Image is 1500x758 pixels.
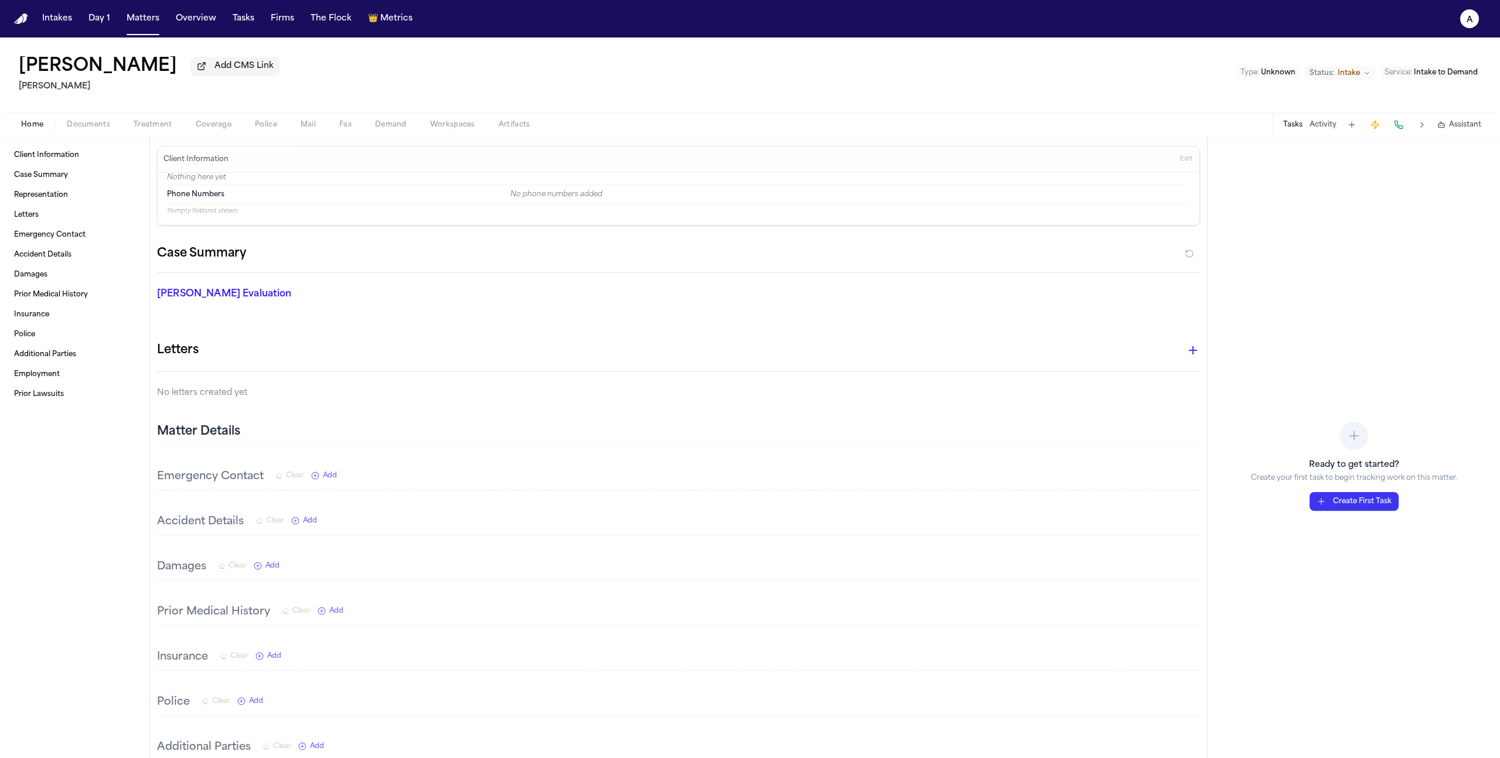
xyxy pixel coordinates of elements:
[1304,66,1376,80] button: Change status from Intake
[157,424,240,440] h2: Matter Details
[19,56,177,77] button: Edit matter name
[255,120,277,129] span: Police
[1261,69,1296,76] span: Unknown
[1381,67,1481,78] button: Edit Service: Intake to Demand
[157,649,208,665] h3: Insurance
[1449,120,1481,129] span: Assistant
[9,365,140,384] a: Employment
[14,13,28,25] a: Home
[214,60,274,72] span: Add CMS Link
[157,694,190,711] h3: Police
[9,285,140,304] a: Prior Medical History
[9,265,140,284] a: Damages
[84,8,115,29] button: Day 1
[363,8,417,29] a: crownMetrics
[303,516,317,525] span: Add
[19,56,177,77] h1: [PERSON_NAME]
[157,604,270,620] h3: Prior Medical History
[1283,120,1303,129] button: Tasks
[9,146,140,165] a: Client Information
[430,120,475,129] span: Workspaces
[196,120,231,129] span: Coverage
[9,226,140,244] a: Emergency Contact
[1177,150,1196,169] button: Edit
[1240,69,1259,76] span: Type :
[266,8,299,29] button: Firms
[67,120,110,129] span: Documents
[1251,459,1457,471] h3: Ready to get started?
[228,8,259,29] button: Tasks
[202,696,230,706] button: Clear Police
[1390,117,1407,133] button: Make a Call
[255,651,281,661] button: Add New
[191,57,279,76] button: Add CMS Link
[9,305,140,324] a: Insurance
[157,244,246,263] h2: Case Summary
[298,742,324,751] button: Add New
[254,561,279,571] button: Add New
[229,561,247,571] span: Clear
[291,516,317,525] button: Add New
[230,651,248,661] span: Clear
[311,471,337,480] button: Add New
[1310,120,1337,129] button: Activity
[167,207,1190,216] p: 11 empty fields not shown.
[167,173,1190,185] p: Nothing here yet.
[37,8,77,29] a: Intakes
[1251,473,1457,483] p: Create your first task to begin tracking work on this matter.
[9,186,140,204] a: Representation
[1338,69,1360,78] span: Intake
[310,742,324,751] span: Add
[375,120,407,129] span: Demand
[9,166,140,185] a: Case Summary
[19,80,279,94] h2: [PERSON_NAME]
[9,385,140,404] a: Prior Lawsuits
[157,386,1200,400] p: No letters created yet
[292,606,311,616] span: Clear
[265,561,279,571] span: Add
[21,120,43,129] span: Home
[157,469,264,485] h3: Emergency Contact
[266,516,284,525] span: Clear
[9,206,140,224] a: Letters
[9,345,140,364] a: Additional Parties
[9,325,140,344] a: Police
[275,471,304,480] button: Clear Emergency Contact
[499,120,530,129] span: Artifacts
[262,742,291,751] button: Clear Additional Parties
[273,742,291,751] span: Clear
[157,514,244,530] h3: Accident Details
[157,739,251,756] h3: Additional Parties
[249,696,263,706] span: Add
[157,287,495,301] p: [PERSON_NAME] Evaluation
[1237,67,1299,78] button: Edit Type: Unknown
[220,651,248,661] button: Clear Insurance
[161,155,231,164] h3: Client Information
[306,8,356,29] button: The Flock
[1344,117,1360,133] button: Add Task
[1385,69,1412,76] span: Service :
[323,471,337,480] span: Add
[9,245,140,264] a: Accident Details
[286,471,304,480] span: Clear
[1310,492,1399,511] button: Create First Task
[212,696,230,706] span: Clear
[282,606,311,616] button: Clear Prior Medical History
[157,559,206,575] h3: Damages
[267,651,281,661] span: Add
[318,606,343,616] button: Add New
[171,8,221,29] button: Overview
[1437,120,1481,129] button: Assistant
[218,561,247,571] button: Clear Damages
[134,120,172,129] span: Treatment
[167,190,224,199] span: Phone Numbers
[255,516,284,525] button: Clear Accident Details
[122,8,164,29] button: Matters
[14,13,28,25] img: Finch Logo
